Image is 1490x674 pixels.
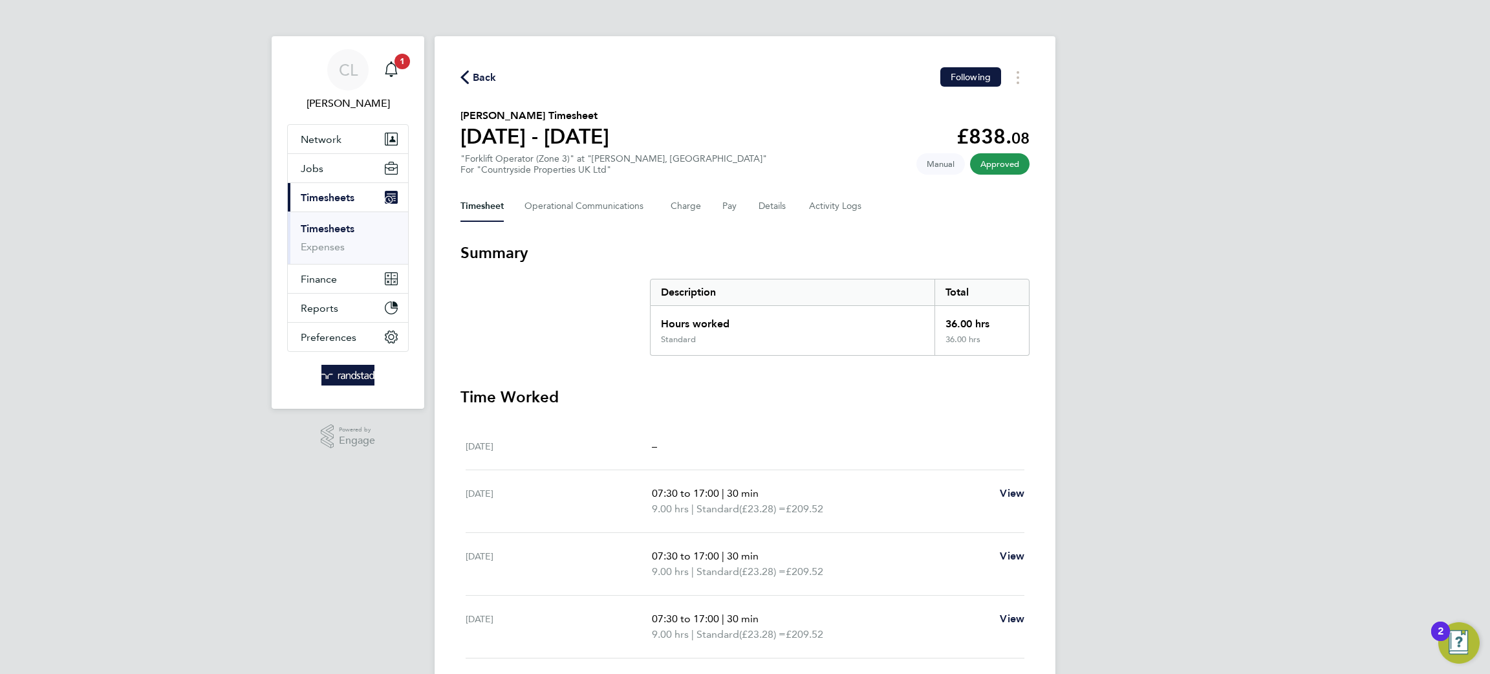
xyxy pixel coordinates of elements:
span: | [722,487,724,499]
span: (£23.28) = [739,565,786,578]
button: Open Resource Center, 2 new notifications [1438,622,1480,664]
span: View [1000,550,1024,562]
span: £209.52 [786,565,823,578]
span: 07:30 to 17:00 [652,487,719,499]
button: Jobs [288,154,408,182]
div: 2 [1438,631,1443,648]
a: Powered byEngage [321,424,376,449]
span: Charlotte Lockeridge [287,96,409,111]
span: | [722,613,724,625]
button: Charge [671,191,702,222]
span: Following [951,71,991,83]
span: £209.52 [786,628,823,640]
app-decimal: £838. [956,124,1030,149]
span: 9.00 hrs [652,565,689,578]
span: Reports [301,302,338,314]
button: Timesheets [288,183,408,212]
a: 1 [378,49,404,91]
span: Standard [696,627,739,642]
span: 30 min [727,613,759,625]
span: (£23.28) = [739,628,786,640]
div: [DATE] [466,549,652,580]
button: Timesheets Menu [1006,67,1030,87]
span: 1 [394,54,410,69]
span: Finance [301,273,337,285]
a: CL[PERSON_NAME] [287,49,409,111]
div: Summary [650,279,1030,356]
button: Back [460,69,497,85]
div: 36.00 hrs [934,334,1029,355]
button: Network [288,125,408,153]
span: Preferences [301,331,356,343]
button: Reports [288,294,408,322]
button: Following [940,67,1001,87]
div: Total [934,279,1029,305]
span: View [1000,487,1024,499]
button: Pay [722,191,738,222]
span: Back [473,70,497,85]
h3: Summary [460,243,1030,263]
h2: [PERSON_NAME] Timesheet [460,108,609,124]
span: Jobs [301,162,323,175]
button: Timesheet [460,191,504,222]
span: 30 min [727,550,759,562]
button: Activity Logs [809,191,863,222]
span: This timesheet has been approved. [970,153,1030,175]
button: Operational Communications [524,191,650,222]
button: Preferences [288,323,408,351]
div: "Forklift Operator (Zone 3)" at "[PERSON_NAME], [GEOGRAPHIC_DATA]" [460,153,767,175]
a: View [1000,486,1024,501]
div: Description [651,279,934,305]
div: Timesheets [288,212,408,264]
span: 08 [1011,129,1030,147]
span: Engage [339,435,375,446]
span: | [691,565,694,578]
div: [DATE] [466,439,652,454]
span: 30 min [727,487,759,499]
nav: Main navigation [272,36,424,409]
div: 36.00 hrs [934,306,1029,334]
a: View [1000,549,1024,564]
span: Powered by [339,424,375,435]
button: Details [759,191,788,222]
div: Standard [661,334,696,345]
button: Finance [288,265,408,293]
a: Expenses [301,241,345,253]
span: 07:30 to 17:00 [652,613,719,625]
span: Timesheets [301,191,354,204]
div: [DATE] [466,486,652,517]
img: randstad-logo-retina.png [321,365,375,386]
span: | [691,628,694,640]
span: 9.00 hrs [652,628,689,640]
span: Network [301,133,341,146]
span: £209.52 [786,503,823,515]
span: | [691,503,694,515]
div: [DATE] [466,611,652,642]
h1: [DATE] - [DATE] [460,124,609,149]
a: Go to home page [287,365,409,386]
a: View [1000,611,1024,627]
span: 9.00 hrs [652,503,689,515]
div: Hours worked [651,306,934,334]
span: – [652,440,657,452]
span: CL [339,61,358,78]
span: | [722,550,724,562]
span: This timesheet was manually created. [916,153,965,175]
span: Standard [696,501,739,517]
span: Standard [696,564,739,580]
div: For "Countryside Properties UK Ltd" [460,164,767,175]
span: 07:30 to 17:00 [652,550,719,562]
a: Timesheets [301,223,354,235]
span: (£23.28) = [739,503,786,515]
h3: Time Worked [460,387,1030,408]
span: View [1000,613,1024,625]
